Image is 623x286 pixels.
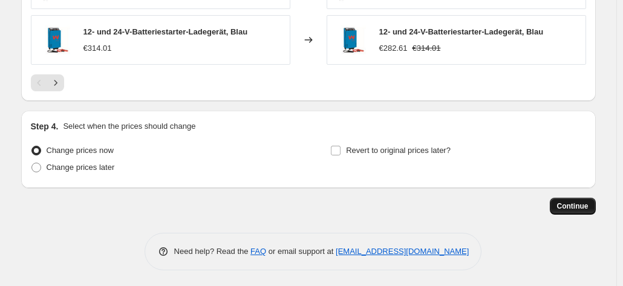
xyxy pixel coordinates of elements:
[336,247,469,256] a: [EMAIL_ADDRESS][DOMAIN_NAME]
[47,146,114,155] span: Change prices now
[266,247,336,256] span: or email support at
[38,22,74,58] img: 51y5sI_VENL_80x.jpg
[31,120,59,132] h2: Step 4.
[379,27,544,36] span: 12- und 24-V-Batteriestarter-Ladegerät, Blau
[379,42,408,54] div: €282.61
[346,146,451,155] span: Revert to original prices later?
[557,201,589,211] span: Continue
[250,247,266,256] a: FAQ
[333,22,370,58] img: 51y5sI_VENL_80x.jpg
[413,42,441,54] strike: €314.01
[83,42,112,54] div: €314.01
[174,247,251,256] span: Need help? Read the
[47,74,64,91] button: Next
[83,27,248,36] span: 12- und 24-V-Batteriestarter-Ladegerät, Blau
[47,163,115,172] span: Change prices later
[63,120,195,132] p: Select when the prices should change
[31,74,64,91] nav: Pagination
[550,198,596,215] button: Continue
